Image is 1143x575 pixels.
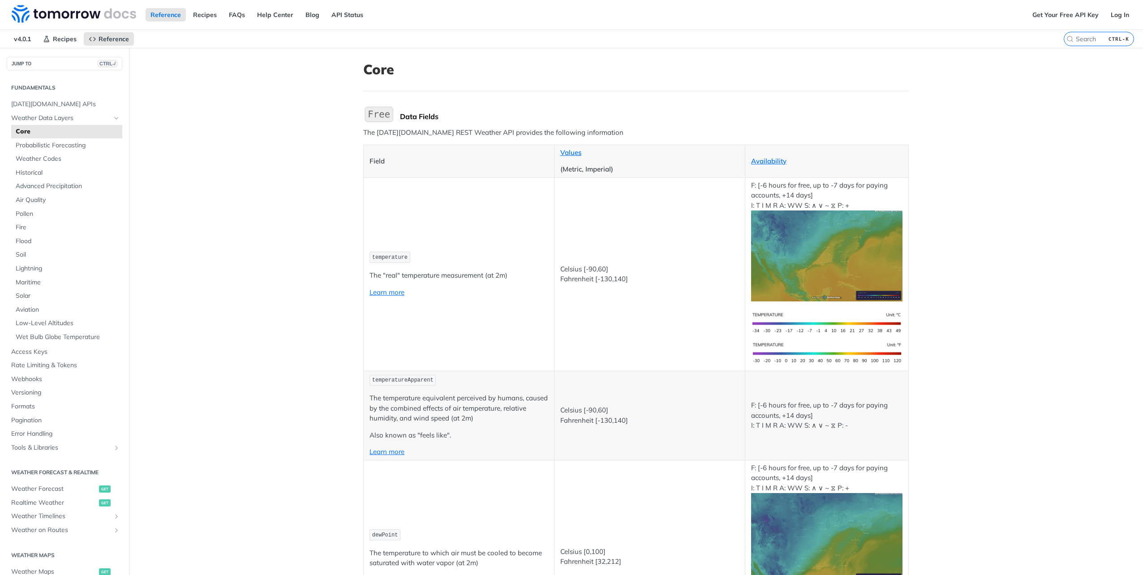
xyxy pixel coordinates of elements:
[751,157,786,165] a: Availability
[11,100,120,109] span: [DATE][DOMAIN_NAME] APIs
[98,60,117,67] span: CTRL-/
[99,499,111,506] span: get
[751,180,902,301] p: F: [-6 hours for free, up to -7 days for paying accounts, +14 days] I: T I M R A: WW S: ∧ ∨ ~ ⧖ P: +
[560,148,581,157] a: Values
[16,319,120,328] span: Low-Level Altitudes
[16,305,120,314] span: Aviation
[11,166,122,180] a: Historical
[16,210,120,219] span: Pollen
[16,196,120,205] span: Air Quality
[99,35,129,43] span: Reference
[301,8,324,21] a: Blog
[7,468,122,476] h2: Weather Forecast & realtime
[16,154,120,163] span: Weather Codes
[11,443,111,452] span: Tools & Libraries
[113,115,120,122] button: Hide subpages for Weather Data Layers
[751,348,902,356] span: Expand image
[146,8,186,21] a: Reference
[751,251,902,260] span: Expand image
[7,98,122,111] a: [DATE][DOMAIN_NAME] APIs
[751,318,902,326] span: Expand image
[751,210,902,301] img: temperature
[11,221,122,234] a: Fire
[11,498,97,507] span: Realtime Weather
[1027,8,1104,21] a: Get Your Free API Key
[11,361,120,370] span: Rate Limiting & Tokens
[363,61,909,77] h1: Core
[751,400,902,431] p: F: [-6 hours for free, up to -7 days for paying accounts, +14 days] I: T I M R A: WW S: ∧ ∨ ~ ⧖ P: -
[372,532,398,538] span: dewPoint
[11,402,120,411] span: Formats
[372,377,434,383] span: temperatureApparent
[370,270,548,281] p: The "real" temperature measurement (at 2m)
[560,164,739,175] p: (Metric, Imperial)
[327,8,368,21] a: API Status
[11,348,120,356] span: Access Keys
[16,333,120,342] span: Wet Bulb Globe Temperature
[12,5,136,23] img: Tomorrow.io Weather API Docs
[84,32,134,46] a: Reference
[11,416,120,425] span: Pagination
[11,180,122,193] a: Advanced Precipitation
[7,57,122,70] button: JUMP TOCTRL-/
[7,373,122,386] a: Webhooks
[370,288,404,296] a: Learn more
[11,388,120,397] span: Versioning
[1066,35,1074,43] svg: Search
[11,330,122,344] a: Wet Bulb Globe Temperature
[11,114,111,123] span: Weather Data Layers
[11,235,122,248] a: Flood
[370,156,548,167] p: Field
[99,485,111,493] span: get
[7,482,122,496] a: Weather Forecastget
[11,429,120,438] span: Error Handling
[372,254,408,261] span: temperature
[113,527,120,534] button: Show subpages for Weather on Routes
[11,526,111,535] span: Weather on Routes
[11,303,122,317] a: Aviation
[7,510,122,523] a: Weather TimelinesShow subpages for Weather Timelines
[7,496,122,510] a: Realtime Weatherget
[11,125,122,138] a: Core
[7,400,122,413] a: Formats
[38,32,82,46] a: Recipes
[113,513,120,520] button: Show subpages for Weather Timelines
[16,292,120,300] span: Solar
[16,278,120,287] span: Maritime
[370,430,548,441] p: Also known as "feels like".
[370,548,548,568] p: The temperature to which air must be cooled to become saturated with water vapor (at 2m)
[7,441,122,455] a: Tools & LibrariesShow subpages for Tools & Libraries
[7,551,122,559] h2: Weather Maps
[370,447,404,456] a: Learn more
[11,375,120,384] span: Webhooks
[16,264,120,273] span: Lightning
[224,8,250,21] a: FAQs
[16,223,120,232] span: Fire
[113,444,120,451] button: Show subpages for Tools & Libraries
[7,112,122,125] a: Weather Data LayersHide subpages for Weather Data Layers
[363,128,909,138] p: The [DATE][DOMAIN_NAME] REST Weather API provides the following information
[1106,8,1134,21] a: Log In
[370,393,548,424] p: The temperature equivalent perceived by humans, caused by the combined effects of air temperature...
[751,338,902,368] img: temperature-us
[16,237,120,246] span: Flood
[7,524,122,537] a: Weather on RoutesShow subpages for Weather on Routes
[11,207,122,221] a: Pollen
[11,248,122,262] a: Soil
[400,112,909,121] div: Data Fields
[11,317,122,330] a: Low-Level Altitudes
[560,547,739,567] p: Celsius [0,100] Fahrenheit [32,212]
[188,8,222,21] a: Recipes
[53,35,77,43] span: Recipes
[560,264,739,284] p: Celsius [-90,60] Fahrenheit [-130,140]
[11,262,122,275] a: Lightning
[7,345,122,359] a: Access Keys
[1106,34,1131,43] kbd: CTRL-K
[7,84,122,92] h2: Fundamentals
[9,32,36,46] span: v4.0.1
[11,512,111,521] span: Weather Timelines
[16,127,120,136] span: Core
[16,141,120,150] span: Probabilistic Forecasting
[11,276,122,289] a: Maritime
[7,414,122,427] a: Pagination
